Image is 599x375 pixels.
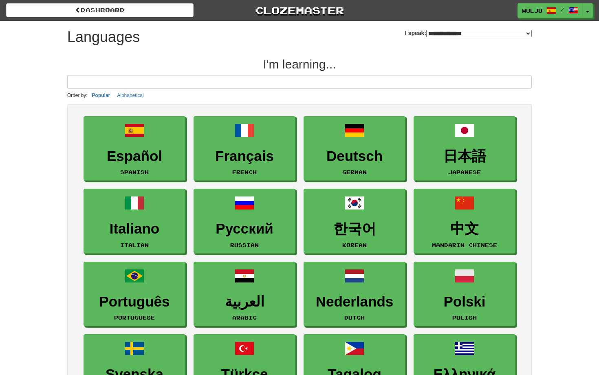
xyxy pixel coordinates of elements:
[342,242,367,248] small: Korean
[198,221,291,237] h3: Русский
[432,242,497,248] small: Mandarin Chinese
[88,148,181,164] h3: Español
[304,116,405,181] a: DeutschGerman
[304,262,405,326] a: NederlandsDutch
[84,116,185,181] a: EspañolSpanish
[194,262,295,326] a: العربيةArabic
[88,294,181,310] h3: Português
[67,29,140,45] h1: Languages
[344,315,365,320] small: Dutch
[114,315,155,320] small: Portuguese
[522,7,542,14] span: wulju
[232,169,257,175] small: French
[414,116,515,181] a: 日本語Japanese
[67,57,532,71] h2: I'm learning...
[84,189,185,254] a: ItalianoItalian
[84,262,185,326] a: PortuguêsPortuguese
[88,221,181,237] h3: Italiano
[115,91,146,100] button: Alphabetical
[120,169,149,175] small: Spanish
[67,93,88,98] small: Order by:
[560,7,564,12] span: /
[518,3,583,18] a: wulju /
[414,262,515,326] a: PolskiPolish
[405,29,532,37] label: I speak:
[418,294,511,310] h3: Polski
[232,315,257,320] small: Arabic
[230,242,259,248] small: Russian
[194,116,295,181] a: FrançaisFrench
[418,221,511,237] h3: 中文
[198,294,291,310] h3: العربية
[426,30,532,37] select: I speak:
[194,189,295,254] a: РусскийRussian
[206,3,393,18] a: Clozemaster
[308,148,401,164] h3: Deutsch
[342,169,367,175] small: German
[6,3,194,17] a: dashboard
[308,221,401,237] h3: 한국어
[452,315,477,320] small: Polish
[304,189,405,254] a: 한국어Korean
[308,294,401,310] h3: Nederlands
[414,189,515,254] a: 中文Mandarin Chinese
[418,148,511,164] h3: 日本語
[120,242,149,248] small: Italian
[90,91,113,100] button: Popular
[448,169,481,175] small: Japanese
[198,148,291,164] h3: Français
